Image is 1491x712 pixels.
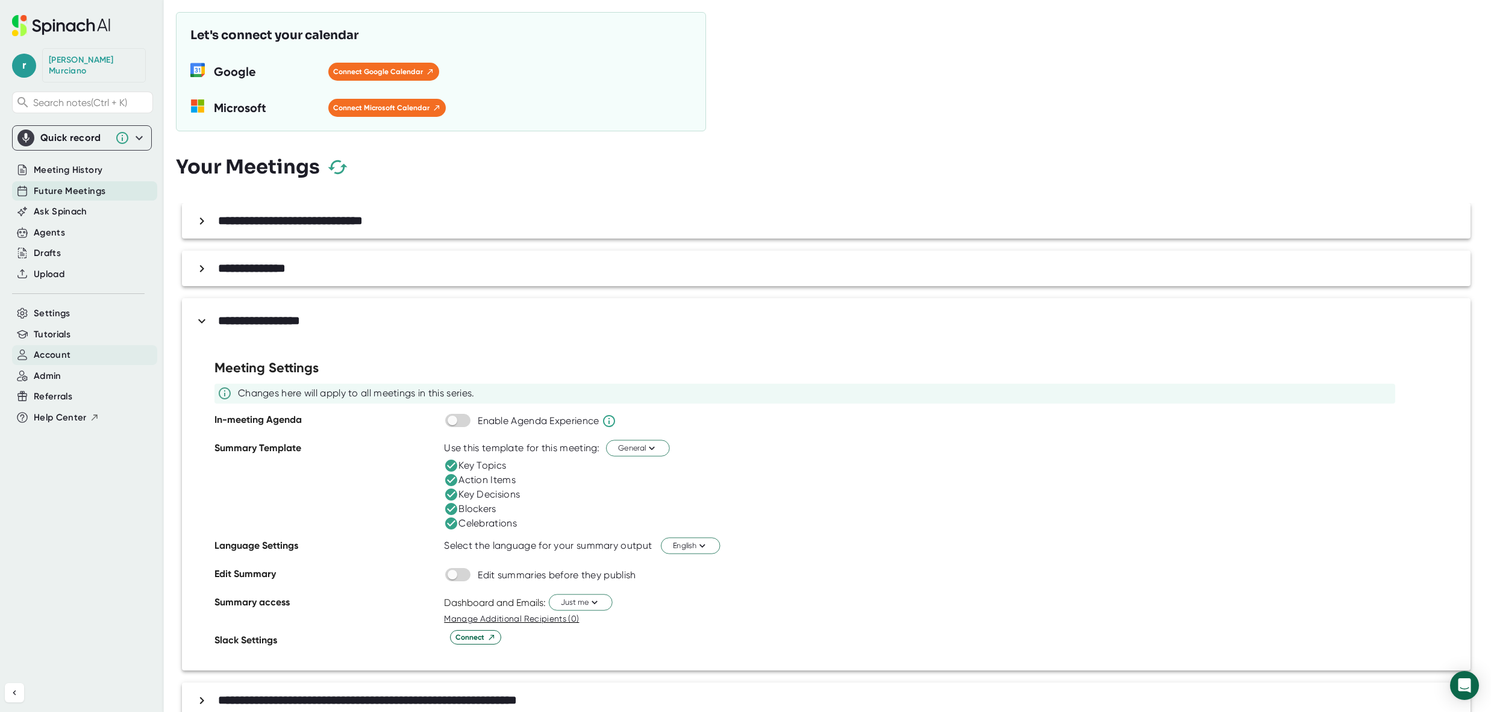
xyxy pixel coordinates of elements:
span: Help Center [34,411,87,425]
div: Celebrations [444,516,517,531]
div: Meeting Settings [214,355,438,384]
div: Open Intercom Messenger [1450,671,1479,700]
button: Help Center [34,411,99,425]
button: Connect [450,630,501,645]
div: Enable Agenda Experience [478,415,599,427]
button: Agents [34,226,65,240]
h3: Your Meetings [176,155,320,178]
svg: Spinach will help run the agenda and keep track of time [602,414,616,428]
button: General [606,440,670,456]
div: Summary access [214,592,438,630]
button: Connect Google Calendar [328,63,439,81]
button: Upload [34,267,64,281]
span: English [673,540,708,551]
button: Referrals [34,390,72,404]
span: General [618,442,658,454]
div: Use this template for this meeting: [444,442,600,454]
div: Action Items [444,473,516,487]
button: Collapse sidebar [5,683,24,702]
div: Blockers [444,502,496,516]
div: Key Decisions [444,487,520,502]
span: Just me [561,596,601,608]
span: r [12,54,36,78]
button: Admin [34,369,61,383]
button: Future Meetings [34,184,105,198]
div: Quick record [40,132,109,144]
button: Just me [549,594,613,610]
div: Select the language for your summary output [444,540,652,552]
div: Summary Template [214,438,438,536]
h3: Let's connect your calendar [190,27,358,45]
div: In-meeting Agenda [214,410,438,438]
span: Connect [455,632,496,643]
div: Raul Murciano [49,55,139,76]
div: Quick record [17,126,146,150]
h3: Microsoft [214,99,319,117]
span: Manage Additional Recipients (0) [444,614,579,623]
div: Edit summaries before they publish [478,569,636,581]
button: Settings [34,307,70,320]
div: Key Topics [444,458,506,473]
span: Connect Google Calendar [333,66,434,77]
div: Language Settings [214,536,438,564]
div: Dashboard and Emails: [444,597,546,608]
button: Connect Microsoft Calendar [328,99,446,117]
span: Search notes (Ctrl + K) [33,97,149,108]
button: Drafts [34,246,61,260]
div: Slack Settings [214,630,438,658]
button: Manage Additional Recipients (0) [444,613,579,625]
span: Connect Microsoft Calendar [333,102,441,113]
button: Account [34,348,70,362]
h3: Google [214,63,319,81]
div: Changes here will apply to all meetings in this series. [238,387,475,399]
button: Tutorials [34,328,70,342]
button: Meeting History [34,163,102,177]
button: Ask Spinach [34,205,87,219]
img: wORq9bEjBjwFQAAAABJRU5ErkJggg== [190,63,205,77]
div: Edit Summary [214,564,438,592]
button: English [661,537,720,554]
